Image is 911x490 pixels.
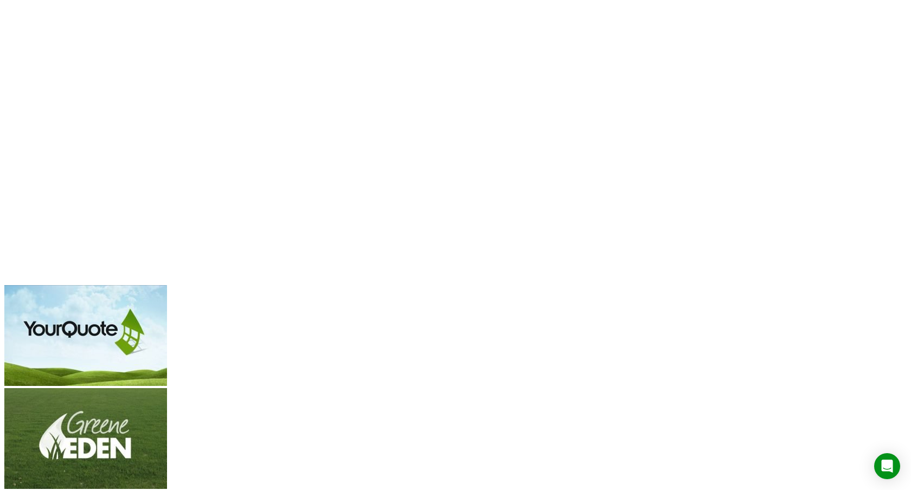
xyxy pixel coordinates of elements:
img: Greene Eden Logo Design [4,388,167,489]
a: YourQuote Logo Design [4,285,907,388]
div: Open Intercom Messenger [874,453,900,479]
img: YourQuote Logo Design [4,285,167,386]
